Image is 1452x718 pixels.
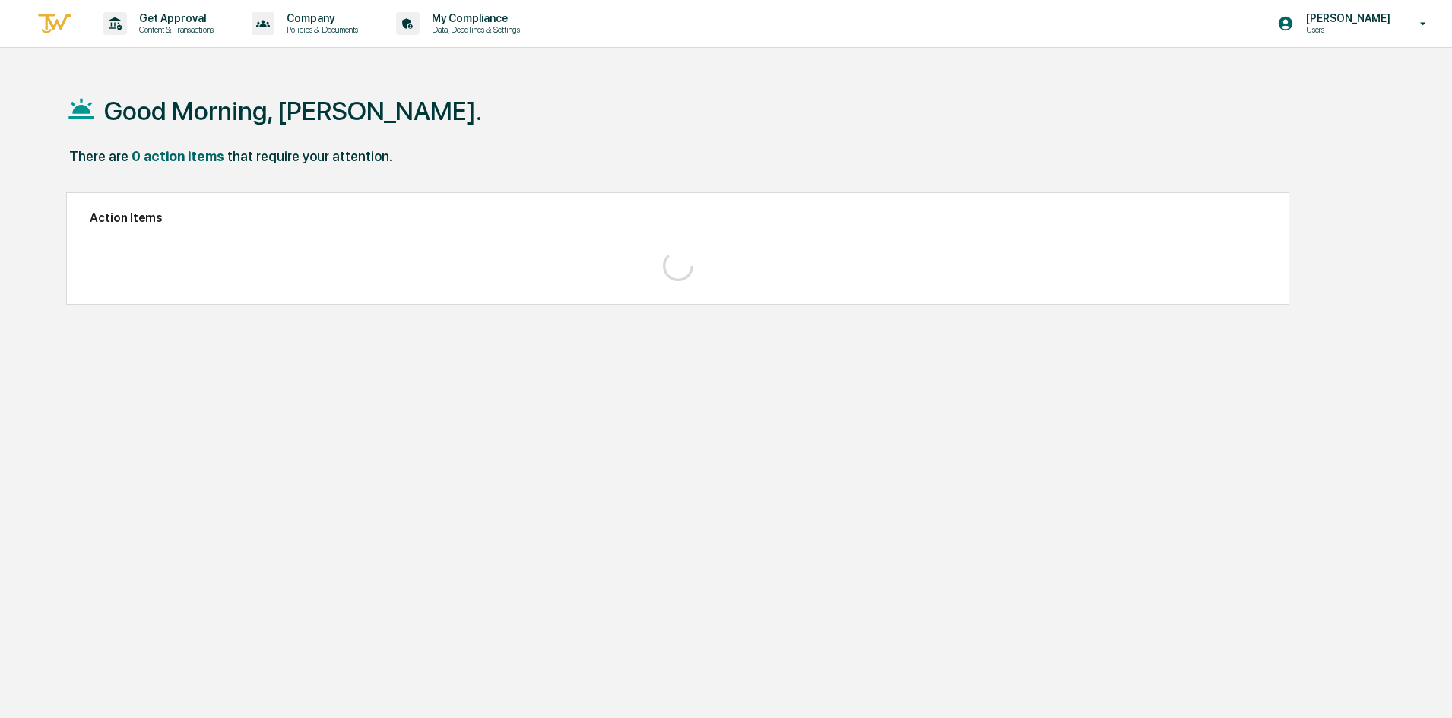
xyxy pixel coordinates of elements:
h2: Action Items [90,210,1266,225]
div: 0 action items [132,148,224,164]
p: Data, Deadlines & Settings [420,24,528,35]
p: [PERSON_NAME] [1294,12,1398,24]
div: There are [69,148,128,164]
p: My Compliance [420,12,528,24]
img: logo [36,11,73,36]
p: Policies & Documents [274,24,366,35]
div: that require your attention. [227,148,392,164]
p: Company [274,12,366,24]
p: Get Approval [127,12,221,24]
h1: Good Morning, [PERSON_NAME]. [104,96,482,126]
p: Content & Transactions [127,24,221,35]
p: Users [1294,24,1398,35]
